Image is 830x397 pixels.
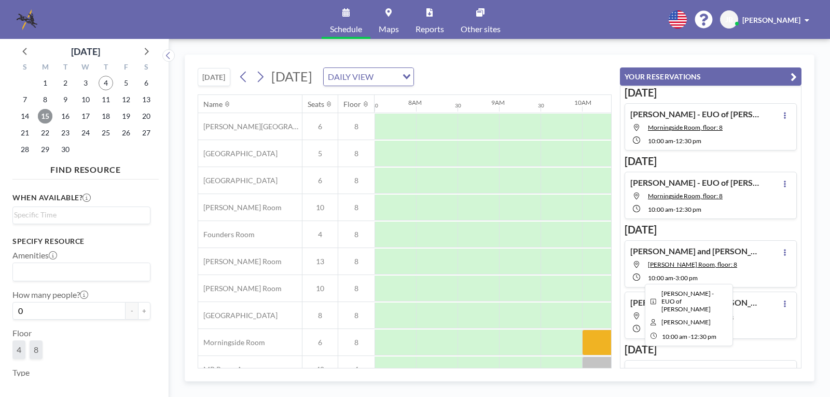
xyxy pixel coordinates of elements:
div: [DATE] [71,44,100,59]
h3: [DATE] [625,343,797,356]
span: 12:30 PM [675,206,701,213]
span: 12:30 PM [675,137,701,145]
span: 40 [302,365,338,374]
h4: [PERSON_NAME] - EUO of [PERSON_NAME] [630,109,760,119]
span: Tuesday, September 30, 2025 [58,142,73,157]
div: Search for option [13,207,150,223]
div: Search for option [13,263,150,281]
span: 10 [302,284,338,293]
span: Tuesday, September 23, 2025 [58,126,73,140]
div: F [116,61,136,75]
span: Monday, September 1, 2025 [38,76,52,90]
span: [PERSON_NAME] Room [198,257,282,266]
h4: FIND RESOURCE [12,160,159,175]
span: - [673,206,675,213]
span: Saturday, September 6, 2025 [139,76,154,90]
div: T [95,61,116,75]
span: JB [725,15,733,24]
span: 6 [302,176,338,185]
span: [GEOGRAPHIC_DATA] [198,176,278,185]
span: Wednesday, September 3, 2025 [78,76,93,90]
h4: [PERSON_NAME] - Deposition of [PERSON_NAME] [630,366,760,376]
h4: [PERSON_NAME] - EUO of [PERSON_NAME] [630,177,760,188]
span: Founders Room [198,230,255,239]
div: M [35,61,56,75]
button: + [138,302,150,320]
div: 30 [538,102,544,109]
h3: Specify resource [12,237,150,246]
input: Search for option [14,265,144,279]
span: [PERSON_NAME] Room [198,284,282,293]
span: Tuesday, September 9, 2025 [58,92,73,107]
span: 8 [338,257,375,266]
span: 8 [338,338,375,347]
span: Saturday, September 27, 2025 [139,126,154,140]
span: Saturday, September 13, 2025 [139,92,154,107]
div: 30 [455,102,461,109]
span: 6 [302,338,338,347]
span: - [673,274,675,282]
span: 6 [302,122,338,131]
span: Thursday, September 4, 2025 [99,76,113,90]
span: Sunday, September 7, 2025 [18,92,32,107]
span: Tuesday, September 16, 2025 [58,109,73,124]
span: Thursday, September 11, 2025 [99,92,113,107]
span: Wednesday, September 10, 2025 [78,92,93,107]
span: Reports [416,25,444,33]
input: Search for option [14,209,144,221]
span: Thursday, September 25, 2025 [99,126,113,140]
span: - [673,137,675,145]
span: 10:00 AM [648,274,673,282]
span: [PERSON_NAME] Room [198,203,282,212]
span: Friday, September 12, 2025 [119,92,133,107]
div: S [136,61,156,75]
span: Wednesday, September 24, 2025 [78,126,93,140]
span: 8 [338,176,375,185]
span: 13 [302,257,338,266]
div: 9AM [491,99,505,106]
span: Monday, September 29, 2025 [38,142,52,157]
span: Maps [379,25,399,33]
span: Friday, September 5, 2025 [119,76,133,90]
h3: [DATE] [625,155,797,168]
span: 5 [302,149,338,158]
span: Sunday, September 21, 2025 [18,126,32,140]
span: Sunday, September 28, 2025 [18,142,32,157]
button: YOUR RESERVATIONS [620,67,801,86]
span: Friday, September 19, 2025 [119,109,133,124]
span: [DATE] [271,69,312,84]
h4: [PERSON_NAME] and [PERSON_NAME] - Mediation [630,246,760,256]
span: Schedule [330,25,362,33]
h3: [DATE] [625,223,797,236]
div: T [56,61,76,75]
button: - [126,302,138,320]
span: 8 [338,311,375,320]
span: Wednesday, September 17, 2025 [78,109,93,124]
span: Currie Room, floor: 8 [648,261,737,268]
div: S [15,61,35,75]
span: 4 [302,230,338,239]
span: Tuesday, September 2, 2025 [58,76,73,90]
span: 8 [338,230,375,239]
span: 8 [338,203,375,212]
h4: [PERSON_NAME] and [PERSON_NAME] - 2nd Room for Mediation [630,297,760,308]
h3: [DATE] [625,86,797,99]
span: Other sites [461,25,501,33]
span: Thursday, September 18, 2025 [99,109,113,124]
span: Sunday, September 14, 2025 [18,109,32,124]
div: 8AM [408,99,422,106]
span: 10 [302,203,338,212]
div: Floor [343,100,361,109]
div: Seats [308,100,324,109]
span: 10:00 AM [648,137,673,145]
div: Name [203,100,223,109]
span: 4 [338,365,375,374]
input: Search for option [377,70,396,84]
span: [PERSON_NAME] [742,16,800,24]
div: W [76,61,96,75]
img: organization-logo [17,9,37,30]
span: DAILY VIEW [326,70,376,84]
div: 30 [372,102,378,109]
div: Search for option [324,68,413,86]
span: Friday, September 26, 2025 [119,126,133,140]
